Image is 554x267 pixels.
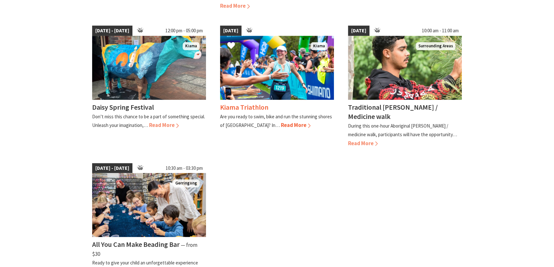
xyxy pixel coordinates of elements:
[220,26,334,148] a: [DATE] kiamatriathlon Kiama Kiama Triathlon Are you ready to swim, bike and run the stunning shor...
[92,26,132,36] span: [DATE] - [DATE]
[149,122,179,129] span: Read More
[348,26,462,148] a: [DATE] 10:00 am - 11:00 am Surrounding Areas Traditional [PERSON_NAME] / Medicine walk During thi...
[311,42,328,50] span: Kiama
[419,26,462,36] span: 10:00 am - 11:00 am
[92,241,197,257] span: ⁠— from $30
[162,163,206,173] span: 10:30 am - 03:30 pm
[162,26,206,36] span: 12:00 pm - 05:00 pm
[92,103,154,112] h4: Daisy Spring Festival
[220,2,250,9] span: Read More
[221,35,241,57] button: Click to Favourite Kiama Triathlon
[220,103,268,112] h4: Kiama Triathlon
[92,26,206,148] a: [DATE] - [DATE] 12:00 pm - 05:00 pm Dairy Cow Art Kiama Daisy Spring Festival Don’t miss this cha...
[416,42,455,50] span: Surrounding Areas
[173,179,200,187] span: Gerringong
[92,240,180,249] h4: All You Can Make Beading Bar
[281,122,311,129] span: Read More
[220,26,241,36] span: [DATE]
[220,36,334,100] img: kiamatriathlon
[348,140,378,147] span: Read More
[92,173,206,237] img: groups family kids adults can all bead at our workshops
[92,163,132,173] span: [DATE] - [DATE]
[92,114,205,128] p: Don’t miss this chance to be a part of something special. Unleash your imagination,…
[348,123,457,137] p: During this one-hour Aboriginal [PERSON_NAME] / medicine walk, participants will have the opportu...
[183,42,200,50] span: Kiama
[92,36,206,100] img: Dairy Cow Art
[348,103,438,121] h4: Traditional [PERSON_NAME] / Medicine walk
[220,114,332,128] p: Are you ready to swim, bike and run the stunning shores of [GEOGRAPHIC_DATA]? In…
[348,26,369,36] span: [DATE]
